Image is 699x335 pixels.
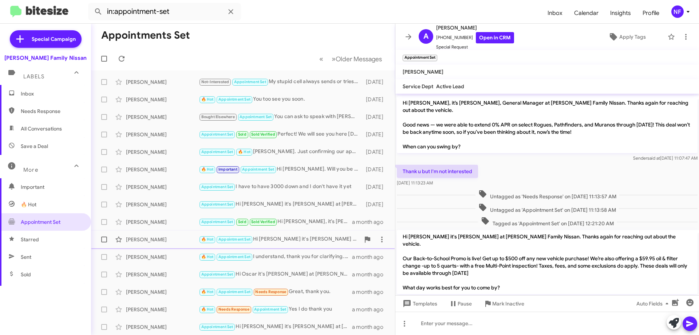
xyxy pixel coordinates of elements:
[362,131,389,138] div: [DATE]
[201,114,235,119] span: Bought Elsewhere
[397,180,433,186] span: [DATE] 11:13:23 AM
[126,78,199,86] div: [PERSON_NAME]
[201,272,233,277] span: Appointment Set
[362,183,389,191] div: [DATE]
[21,125,62,132] span: All Conversations
[362,96,389,103] div: [DATE]
[126,148,199,156] div: [PERSON_NAME]
[21,271,31,278] span: Sold
[126,96,199,103] div: [PERSON_NAME]
[10,30,82,48] a: Special Campaign
[21,253,31,261] span: Sent
[218,289,250,294] span: Appointment Set
[199,95,362,104] div: You too see you soon.
[362,113,389,121] div: [DATE]
[199,270,352,278] div: Hi Oscar it's [PERSON_NAME] at [PERSON_NAME] Family Nissan. Thanks again for reaching out about t...
[126,113,199,121] div: [PERSON_NAME]
[352,306,389,313] div: a month ago
[665,5,691,18] button: NF
[126,183,199,191] div: [PERSON_NAME]
[604,3,637,24] a: Insights
[21,108,83,115] span: Needs Response
[362,78,389,86] div: [DATE]
[32,35,76,43] span: Special Campaign
[255,289,286,294] span: Needs Response
[201,149,233,154] span: Appointment Set
[126,306,199,313] div: [PERSON_NAME]
[201,254,214,259] span: 🔥 Hot
[199,183,362,191] div: I have to have 3000 down and I don't have it yet
[315,51,386,66] nav: Page navigation example
[315,51,328,66] button: Previous
[21,183,83,191] span: Important
[397,230,698,294] p: Hi [PERSON_NAME] it's [PERSON_NAME] at [PERSON_NAME] Family Nissan. Thanks again for reaching out...
[201,202,233,207] span: Appointment Set
[201,237,214,242] span: 🔥 Hot
[21,236,39,243] span: Starred
[631,297,677,310] button: Auto Fields
[423,31,429,42] span: A
[126,288,199,296] div: [PERSON_NAME]
[362,166,389,173] div: [DATE]
[395,297,443,310] button: Templates
[240,114,272,119] span: Appointment Set
[21,201,36,208] span: 🔥 Hot
[242,167,274,172] span: Appointment Set
[589,30,664,43] button: Apply Tags
[362,148,389,156] div: [DATE]
[476,32,514,43] a: Open in CRM
[401,297,437,310] span: Templates
[199,253,352,261] div: I understand, thank you for clarifying. If you're interested, we can reschedule an appointment to...
[251,219,275,224] span: Sold Verified
[201,219,233,224] span: Appointment Set
[492,297,524,310] span: Mark Inactive
[126,236,199,243] div: [PERSON_NAME]
[254,307,286,312] span: Appointment Set
[201,184,233,189] span: Appointment Set
[201,289,214,294] span: 🔥 Hot
[352,323,389,331] div: a month ago
[352,253,389,261] div: a month ago
[397,165,478,178] p: Thank u but I'm not interested
[633,155,698,161] span: Sender [DATE] 11:07:47 AM
[436,83,464,90] span: Active Lead
[23,73,44,80] span: Labels
[218,237,250,242] span: Appointment Set
[637,3,665,24] a: Profile
[21,218,60,226] span: Appointment Set
[362,201,389,208] div: [DATE]
[238,132,246,137] span: Sold
[201,97,214,102] span: 🔥 Hot
[126,166,199,173] div: [PERSON_NAME]
[478,217,617,227] span: Tagged as 'Appointment Set' on [DATE] 12:21:20 AM
[21,143,48,150] span: Save a Deal
[397,96,698,153] p: Hi [PERSON_NAME], it’s [PERSON_NAME], General Manager at [PERSON_NAME] Family Nissan. Thanks agai...
[199,288,352,296] div: Great, thank you.
[201,324,233,329] span: Appointment Set
[403,69,443,75] span: [PERSON_NAME]
[199,113,362,121] div: You can ask to speak with [PERSON_NAME] or [PERSON_NAME]
[352,218,389,226] div: a month ago
[199,78,362,86] div: My stupid cell always sends or tries to correct my spelling
[199,323,352,331] div: Hi [PERSON_NAME] it's [PERSON_NAME] at [PERSON_NAME] Family Nissan. Thanks again for reaching out...
[568,3,604,24] span: Calendar
[21,90,83,97] span: Inbox
[88,3,241,20] input: Search
[218,97,250,102] span: Appointment Set
[234,79,266,84] span: Appointment Set
[126,323,199,331] div: [PERSON_NAME]
[199,148,362,156] div: [PERSON_NAME]. Just confirming our appt for [DATE]?
[218,167,237,172] span: Important
[218,254,250,259] span: Appointment Set
[403,55,437,61] small: Appointment Set
[475,203,619,214] span: Untagged as 'Appointment Set' on [DATE] 11:13:58 AM
[478,297,530,310] button: Mark Inactive
[327,51,386,66] button: Next
[619,30,646,43] span: Apply Tags
[126,218,199,226] div: [PERSON_NAME]
[126,131,199,138] div: [PERSON_NAME]
[352,288,389,296] div: a month ago
[336,55,382,63] span: Older Messages
[542,3,568,24] span: Inbox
